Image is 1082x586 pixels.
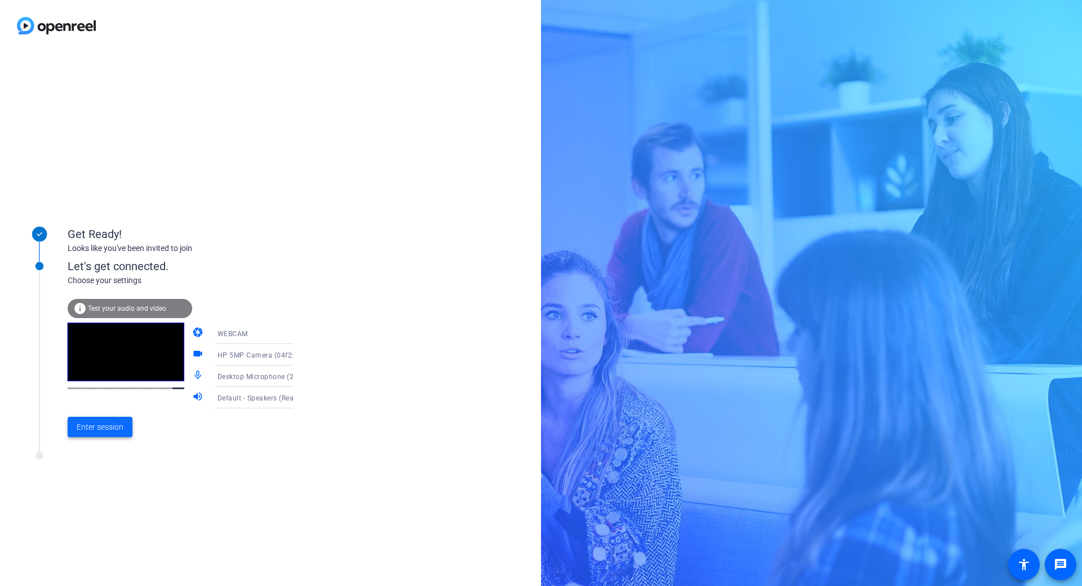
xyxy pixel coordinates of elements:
div: Get Ready! [68,226,293,243]
div: Looks like you've been invited to join [68,243,293,254]
div: Let's get connected. [68,258,316,275]
span: Desktop Microphone (2- Microsoft® LifeCam HD-3000) (045e:0810) [218,372,440,381]
span: Enter session [77,421,123,433]
mat-icon: volume_up [192,391,206,404]
span: Test your audio and video [88,305,166,312]
span: WEBCAM [218,330,248,338]
mat-icon: accessibility [1017,558,1031,571]
button: Enter session [68,417,132,437]
mat-icon: camera [192,327,206,340]
div: Choose your settings [68,275,316,287]
mat-icon: message [1054,558,1067,571]
mat-icon: mic_none [192,369,206,383]
mat-icon: videocam [192,348,206,362]
span: Default - Speakers (Realtek(R) Audio) [218,393,339,402]
mat-icon: info [73,302,87,315]
span: HP 5MP Camera (04f2:b7e9) [218,350,313,359]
